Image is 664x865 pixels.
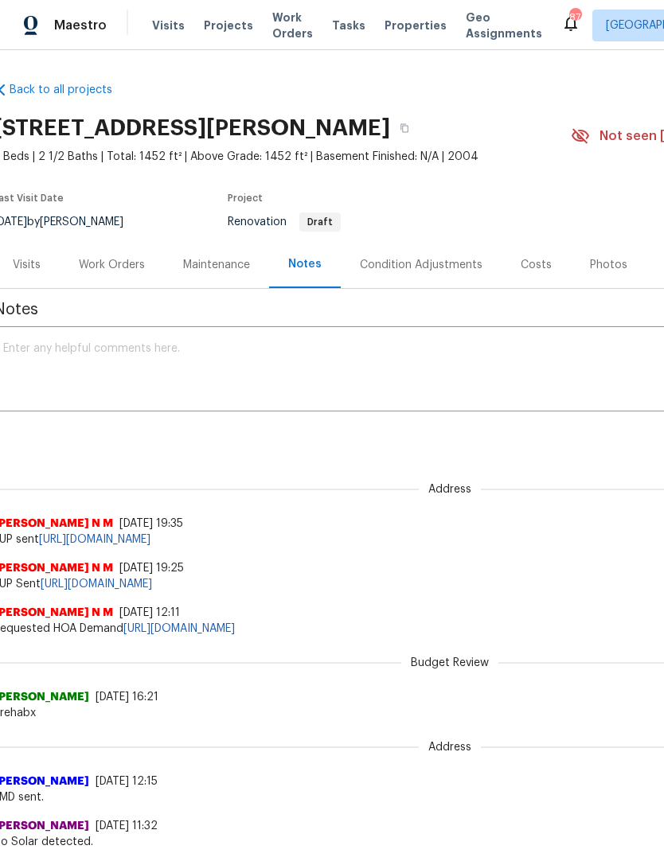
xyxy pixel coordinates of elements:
[385,18,447,33] span: Properties
[204,18,253,33] span: Projects
[183,257,250,273] div: Maintenance
[13,257,41,273] div: Visits
[96,776,158,787] span: [DATE] 12:15
[54,18,107,33] span: Maestro
[288,256,322,272] div: Notes
[119,607,180,618] span: [DATE] 12:11
[466,10,542,41] span: Geo Assignments
[569,10,580,25] div: 87
[228,216,341,228] span: Renovation
[39,534,150,545] a: [URL][DOMAIN_NAME]
[152,18,185,33] span: Visits
[96,692,158,703] span: [DATE] 16:21
[272,10,313,41] span: Work Orders
[41,579,152,590] a: [URL][DOMAIN_NAME]
[119,518,183,529] span: [DATE] 19:35
[590,257,627,273] div: Photos
[332,20,365,31] span: Tasks
[301,217,339,227] span: Draft
[119,563,184,574] span: [DATE] 19:25
[521,257,552,273] div: Costs
[79,257,145,273] div: Work Orders
[96,820,158,832] span: [DATE] 11:32
[123,623,235,634] a: [URL][DOMAIN_NAME]
[419,739,481,755] span: Address
[360,257,482,273] div: Condition Adjustments
[228,193,263,203] span: Project
[390,114,419,142] button: Copy Address
[401,655,498,671] span: Budget Review
[419,481,481,497] span: Address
